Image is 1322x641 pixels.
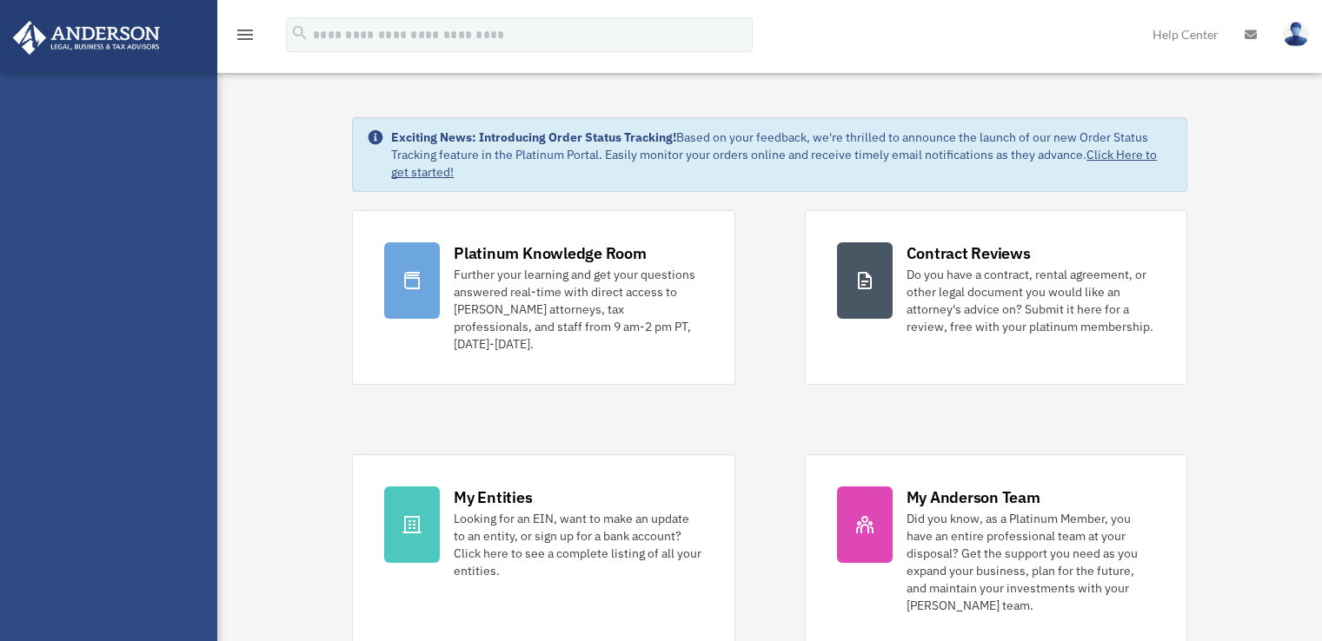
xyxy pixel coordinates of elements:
[352,210,734,385] a: Platinum Knowledge Room Further your learning and get your questions answered real-time with dire...
[1283,22,1309,47] img: User Pic
[235,24,256,45] i: menu
[454,510,702,579] div: Looking for an EIN, want to make an update to an entity, or sign up for a bank account? Click her...
[8,21,165,55] img: Anderson Advisors Platinum Portal
[907,486,1040,508] div: My Anderson Team
[391,147,1157,180] a: Click Here to get started!
[391,129,676,145] strong: Exciting News: Introducing Order Status Tracking!
[805,210,1187,385] a: Contract Reviews Do you have a contract, rental agreement, or other legal document you would like...
[391,129,1173,181] div: Based on your feedback, we're thrilled to announce the launch of our new Order Status Tracking fe...
[907,242,1031,264] div: Contract Reviews
[454,486,532,508] div: My Entities
[235,30,256,45] a: menu
[454,266,702,353] div: Further your learning and get your questions answered real-time with direct access to [PERSON_NAM...
[290,23,309,43] i: search
[454,242,647,264] div: Platinum Knowledge Room
[907,510,1155,614] div: Did you know, as a Platinum Member, you have an entire professional team at your disposal? Get th...
[907,266,1155,335] div: Do you have a contract, rental agreement, or other legal document you would like an attorney's ad...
